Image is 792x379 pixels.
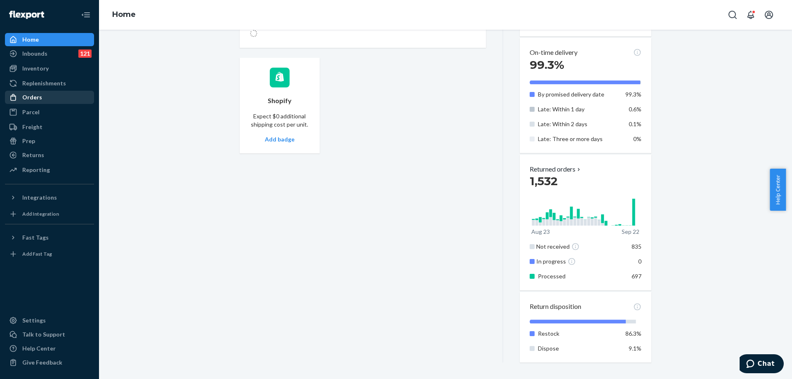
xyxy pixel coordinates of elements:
div: Integrations [22,193,57,202]
div: In progress [536,257,621,266]
p: Aug 23 [531,228,550,236]
a: Replenishments [5,77,94,90]
p: Late: Three or more days [538,135,619,143]
div: Not received [536,242,621,251]
span: 9.1% [629,345,641,352]
button: Close Navigation [78,7,94,23]
div: Give Feedback [22,358,62,367]
a: Help Center [5,342,94,355]
button: Talk to Support [5,328,94,341]
button: Integrations [5,191,94,204]
span: 0% [633,135,641,142]
a: Settings [5,314,94,327]
p: Processed [538,272,619,280]
p: Restock [538,330,619,338]
a: Prep [5,134,94,148]
p: Sep 22 [622,228,639,236]
button: Add badge [265,135,295,144]
p: Late: Within 2 days [538,120,619,128]
a: Home [112,10,136,19]
div: Settings [22,316,46,325]
a: Orders [5,91,94,104]
a: Inbounds121 [5,47,94,60]
span: 697 [632,273,641,280]
span: 1,532 [530,174,558,188]
p: On-time delivery [530,48,577,57]
p: Return disposition [530,302,581,311]
div: Freight [22,123,42,131]
p: By promised delivery date [538,90,619,99]
a: Parcel [5,106,94,119]
a: Inventory [5,62,94,75]
div: Prep [22,137,35,145]
div: Orders [22,93,42,101]
div: Talk to Support [22,330,65,339]
p: Dispose [538,344,619,353]
button: Open notifications [742,7,759,23]
div: Add Fast Tag [22,250,52,257]
p: Expect $0 additional shipping cost per unit. [250,112,310,129]
span: 835 [632,243,641,250]
div: Parcel [22,108,40,116]
span: 0.1% [629,120,641,127]
img: Flexport logo [9,11,44,19]
iframe: Opens a widget where you can chat to one of our agents [740,354,784,375]
button: Give Feedback [5,356,94,369]
a: Add Integration [5,207,94,221]
div: Replenishments [22,79,66,87]
a: Reporting [5,163,94,177]
a: Freight [5,120,94,134]
div: Returns [22,151,44,159]
div: Inbounds [22,49,47,58]
ol: breadcrumbs [106,3,142,27]
p: Shopify [268,96,292,106]
div: Help Center [22,344,56,353]
div: Home [22,35,39,44]
div: Fast Tags [22,233,49,242]
span: 0 [638,258,641,265]
p: Late: Within 1 day [538,105,619,113]
button: Open Search Box [724,7,741,23]
button: Returned orders [530,165,582,174]
a: Home [5,33,94,46]
div: Add Integration [22,210,59,217]
div: 121 [78,49,92,58]
div: Inventory [22,64,49,73]
button: Fast Tags [5,231,94,244]
span: 0.6% [629,106,641,113]
span: 86.3% [625,330,641,337]
button: Help Center [770,169,786,211]
span: 99.3% [625,91,641,98]
a: Returns [5,148,94,162]
button: Open account menu [761,7,777,23]
a: Add Fast Tag [5,247,94,261]
span: 99.3% [530,58,564,72]
div: Reporting [22,166,50,174]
